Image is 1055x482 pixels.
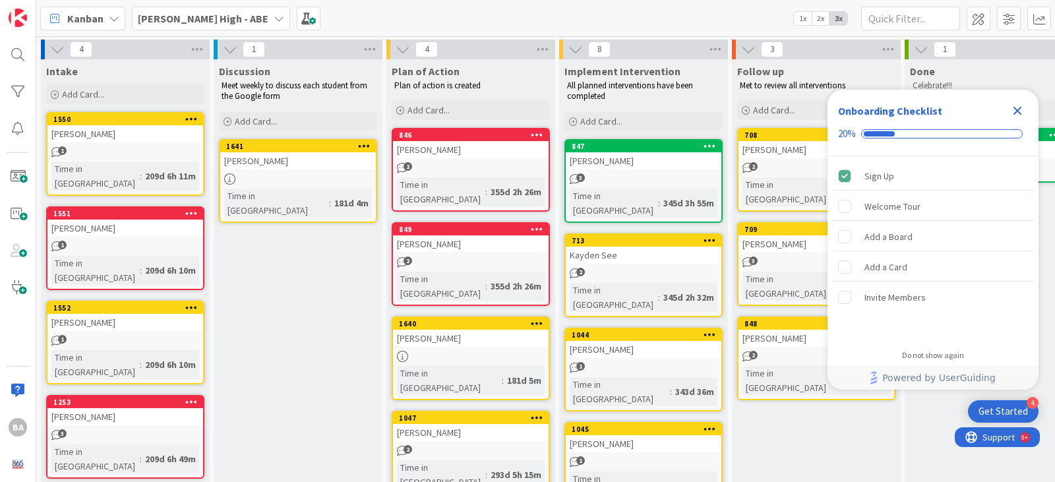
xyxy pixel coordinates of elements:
div: Time in [GEOGRAPHIC_DATA] [570,283,658,312]
a: 1044[PERSON_NAME]Time in [GEOGRAPHIC_DATA]:343d 36m [564,328,723,411]
div: 708[PERSON_NAME] [738,129,894,158]
div: Time in [GEOGRAPHIC_DATA] [397,366,502,395]
div: 9+ [67,5,73,16]
span: : [658,196,660,210]
div: 849 [399,225,549,234]
span: 4 [70,42,92,57]
div: [PERSON_NAME] [47,314,203,331]
span: : [670,384,672,399]
span: : [140,452,142,466]
div: Time in [GEOGRAPHIC_DATA] [224,189,329,218]
span: Met to review all interventions [740,80,845,91]
div: 848 [744,319,894,328]
div: Open Get Started checklist, remaining modules: 4 [968,400,1039,423]
span: 2 [404,445,412,454]
div: 345d 2h 32m [660,290,717,305]
div: 1550[PERSON_NAME] [47,113,203,142]
span: 3 [576,173,585,182]
span: Kanban [67,11,104,26]
div: Time in [GEOGRAPHIC_DATA] [397,177,485,206]
div: 1045 [566,423,721,435]
div: Time in [GEOGRAPHIC_DATA] [570,377,670,406]
span: 2 [576,268,585,276]
span: : [485,279,487,293]
div: [PERSON_NAME] [738,141,894,158]
span: 3 [58,429,67,438]
span: Support [28,2,60,18]
div: [PERSON_NAME] [566,341,721,358]
div: Footer [828,366,1039,390]
span: 3 [749,256,758,265]
div: 1550 [53,115,203,124]
a: 847[PERSON_NAME]Time in [GEOGRAPHIC_DATA]:345d 3h 55m [564,139,723,223]
div: 713 [572,236,721,245]
span: 2 [749,351,758,359]
div: 1253[PERSON_NAME] [47,396,203,425]
div: 848[PERSON_NAME] [738,318,894,347]
div: [PERSON_NAME] [47,220,203,237]
div: 1640 [399,319,549,328]
span: 2x [812,12,829,25]
span: Powered by UserGuiding [882,370,996,386]
div: Sign Up [864,168,894,184]
div: 1640[PERSON_NAME] [393,318,549,347]
span: 2 [404,256,412,265]
div: 20% [838,128,856,140]
div: 1641[PERSON_NAME] [220,140,376,169]
div: 713Kayden See [566,235,721,264]
div: Time in [GEOGRAPHIC_DATA] [570,189,658,218]
div: 708 [738,129,894,141]
img: Visit kanbanzone.com [9,9,27,27]
div: 846 [399,131,549,140]
div: Invite Members is incomplete. [833,283,1033,312]
span: : [485,467,487,482]
div: Time in [GEOGRAPHIC_DATA] [397,272,485,301]
div: 1551 [47,208,203,220]
span: Add Card... [580,115,622,127]
span: Add Card... [753,104,795,116]
div: Checklist items [828,156,1039,342]
a: 713Kayden SeeTime in [GEOGRAPHIC_DATA]:345d 2h 32m [564,233,723,317]
div: 209d 6h 49m [142,452,199,466]
a: 1550[PERSON_NAME]Time in [GEOGRAPHIC_DATA]:209d 6h 11m [46,112,204,196]
div: 1641 [220,140,376,152]
div: 709 [738,224,894,235]
div: Time in [GEOGRAPHIC_DATA] [742,272,831,301]
div: Time in [GEOGRAPHIC_DATA] [51,162,140,191]
a: 709[PERSON_NAME]Time in [GEOGRAPHIC_DATA]:345d 2h 34m [737,222,895,306]
a: 708[PERSON_NAME]Time in [GEOGRAPHIC_DATA]:345d 2h 34m [737,128,895,212]
span: : [140,357,142,372]
div: [PERSON_NAME] [566,435,721,452]
span: : [140,263,142,278]
a: 1640[PERSON_NAME]Time in [GEOGRAPHIC_DATA]:181d 5m [392,316,550,400]
div: 1552[PERSON_NAME] [47,302,203,331]
a: 1253[PERSON_NAME]Time in [GEOGRAPHIC_DATA]:209d 6h 49m [46,395,204,479]
div: Get Started [979,405,1028,418]
a: 1552[PERSON_NAME]Time in [GEOGRAPHIC_DATA]:209d 6h 10m [46,301,204,384]
div: Add a Board is incomplete. [833,222,1033,251]
a: 849[PERSON_NAME]Time in [GEOGRAPHIC_DATA]:355d 2h 26m [392,222,550,306]
span: 4 [415,42,438,57]
a: 1551[PERSON_NAME]Time in [GEOGRAPHIC_DATA]:209d 6h 10m [46,206,204,290]
div: 1047 [393,412,549,424]
div: 1045 [572,425,721,434]
div: 293d 5h 15m [487,467,545,482]
div: 1044[PERSON_NAME] [566,329,721,358]
a: Powered by UserGuiding [834,366,1032,390]
div: 1550 [47,113,203,125]
span: : [329,196,331,210]
div: 1045[PERSON_NAME] [566,423,721,452]
div: 355d 2h 26m [487,185,545,199]
div: [PERSON_NAME] [220,152,376,169]
div: 1047 [399,413,549,423]
span: : [485,185,487,199]
div: Close Checklist [1007,100,1028,121]
div: [PERSON_NAME] [47,125,203,142]
div: [PERSON_NAME] [566,152,721,169]
div: 1641 [226,142,376,151]
div: 1640 [393,318,549,330]
div: 708 [744,131,894,140]
span: 1 [243,42,265,57]
div: 209d 6h 10m [142,263,199,278]
div: Welcome Tour is incomplete. [833,192,1033,221]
